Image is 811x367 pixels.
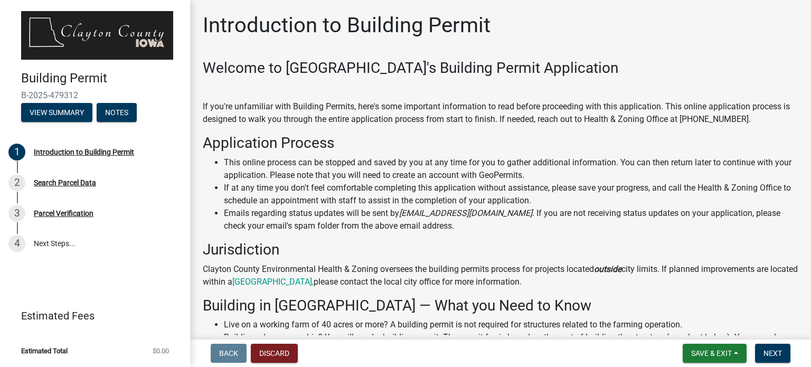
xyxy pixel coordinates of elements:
[21,90,169,100] span: B-2025-479312
[203,241,798,259] h3: Jurisdiction
[251,344,298,363] button: Discard
[34,148,134,156] div: Introduction to Building Permit
[594,264,621,274] strong: outside
[399,208,532,218] i: [EMAIL_ADDRESS][DOMAIN_NAME]
[8,205,25,222] div: 3
[224,207,798,232] li: Emails regarding status updates will be sent by . If you are not receiving status updates on your...
[224,182,798,207] li: If at any time you don't feel comfortable completing this application without assistance, please ...
[8,235,25,252] div: 4
[211,344,247,363] button: Back
[683,344,747,363] button: Save & Exit
[232,277,314,287] a: [GEOGRAPHIC_DATA],
[203,263,798,288] p: Clayton County Environmental Health & Zoning oversees the building permits process for projects l...
[21,71,182,86] h4: Building Permit
[8,144,25,161] div: 1
[219,349,238,357] span: Back
[21,103,92,122] button: View Summary
[21,11,173,60] img: Clayton County, Iowa
[203,134,798,152] h3: Application Process
[153,347,169,354] span: $0.00
[691,349,732,357] span: Save & Exit
[34,210,93,217] div: Parcel Verification
[97,109,137,117] wm-modal-confirm: Notes
[8,305,173,326] a: Estimated Fees
[8,174,25,191] div: 2
[763,349,782,357] span: Next
[21,109,92,117] wm-modal-confirm: Summary
[203,100,798,126] p: If you're unfamiliar with Building Permits, here's some important information to read before proc...
[34,179,96,186] div: Search Parcel Data
[224,318,798,331] li: Live on a working farm of 40 acres or more? A building permit is not required for structures rela...
[224,156,798,182] li: This online process can be stopped and saved by you at any time for you to gather additional info...
[224,331,798,356] li: Building a house or cabin? You will need a building permit. The permit fee is based on the cost o...
[755,344,790,363] button: Next
[21,347,68,354] span: Estimated Total
[203,59,798,77] h3: Welcome to [GEOGRAPHIC_DATA]'s Building Permit Application
[203,13,491,38] h1: Introduction to Building Permit
[97,103,137,122] button: Notes
[203,297,798,315] h3: Building in [GEOGRAPHIC_DATA] — What you Need to Know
